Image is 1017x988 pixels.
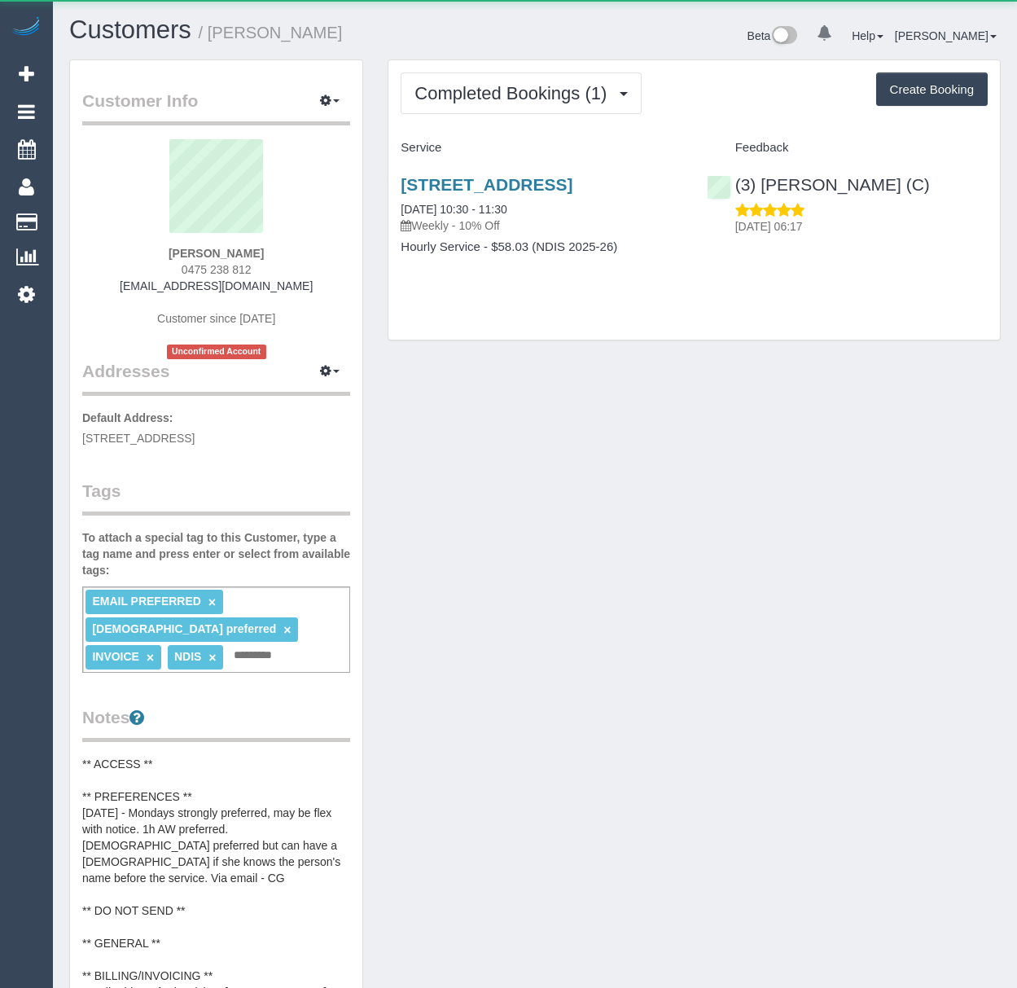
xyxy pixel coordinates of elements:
[147,651,154,665] a: ×
[770,26,797,47] img: New interface
[401,217,682,234] p: Weekly - 10% Off
[92,595,201,608] span: EMAIL PREFERRED
[82,705,350,742] legend: Notes
[208,651,216,665] a: ×
[120,279,313,292] a: [EMAIL_ADDRESS][DOMAIN_NAME]
[69,15,191,44] a: Customers
[82,529,350,578] label: To attach a special tag to this Customer, type a tag name and press enter or select from availabl...
[167,345,266,358] span: Unconfirmed Account
[401,240,682,254] h4: Hourly Service - $58.03 (NDIS 2025-26)
[92,622,276,635] span: [DEMOGRAPHIC_DATA] preferred
[414,83,615,103] span: Completed Bookings (1)
[401,141,682,155] h4: Service
[92,650,139,663] span: INVOICE
[10,16,42,39] img: Automaid Logo
[735,218,988,235] p: [DATE] 06:17
[82,89,350,125] legend: Customer Info
[401,203,506,216] a: [DATE] 10:30 - 11:30
[895,29,997,42] a: [PERSON_NAME]
[157,312,275,325] span: Customer since [DATE]
[82,432,195,445] span: [STREET_ADDRESS]
[208,595,216,609] a: ×
[747,29,798,42] a: Beta
[82,479,350,516] legend: Tags
[182,263,252,276] span: 0475 238 812
[169,247,264,260] strong: [PERSON_NAME]
[401,175,572,194] a: [STREET_ADDRESS]
[283,623,291,637] a: ×
[401,72,642,114] button: Completed Bookings (1)
[707,175,930,194] a: (3) [PERSON_NAME] (C)
[707,141,988,155] h4: Feedback
[174,650,201,663] span: NDIS
[199,24,343,42] small: / [PERSON_NAME]
[82,410,173,426] label: Default Address:
[852,29,883,42] a: Help
[876,72,988,107] button: Create Booking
